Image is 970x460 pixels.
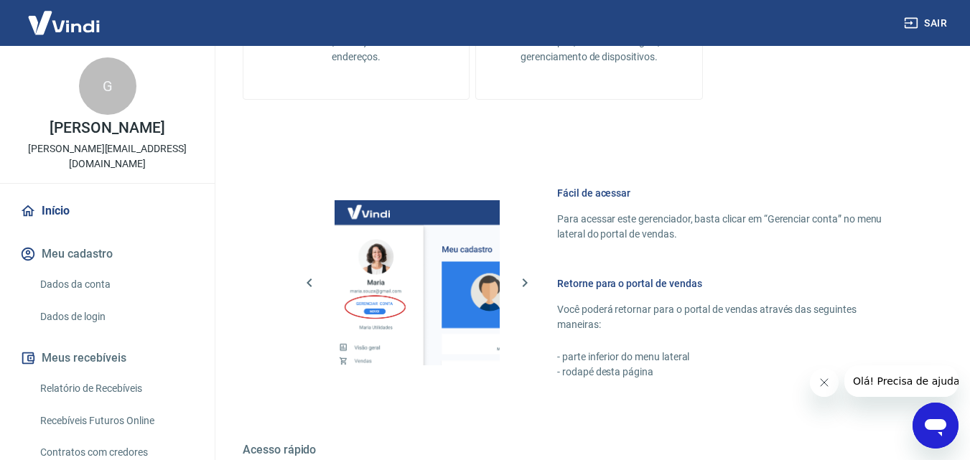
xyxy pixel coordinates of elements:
iframe: Fechar mensagem [810,368,839,397]
button: Meu cadastro [17,238,197,270]
img: Imagem da dashboard mostrando o botão de gerenciar conta na sidebar no lado esquerdo [335,200,500,365]
h6: Retorne para o portal de vendas [557,276,901,291]
h5: Acesso rápido [243,443,936,457]
p: [PERSON_NAME] [50,121,164,136]
a: Dados da conta [34,270,197,299]
a: Início [17,195,197,227]
span: Olá! Precisa de ajuda? [9,10,121,22]
iframe: Mensagem da empresa [844,365,959,397]
div: G [79,57,136,115]
a: Recebíveis Futuros Online [34,406,197,436]
p: - parte inferior do menu lateral [557,349,901,365]
p: [PERSON_NAME][EMAIL_ADDRESS][DOMAIN_NAME] [11,141,203,172]
button: Meus recebíveis [17,342,197,374]
a: Relatório de Recebíveis [34,374,197,403]
p: Para acessar este gerenciador, basta clicar em “Gerenciar conta” no menu lateral do portal de ven... [557,212,901,242]
a: Dados de login [34,302,197,332]
p: - rodapé desta página [557,365,901,380]
iframe: Botão para abrir a janela de mensagens [913,403,959,449]
p: Você poderá retornar para o portal de vendas através das seguintes maneiras: [557,302,901,332]
img: Vindi [17,1,111,44]
h6: Fácil de acessar [557,186,901,200]
button: Sair [901,10,953,37]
